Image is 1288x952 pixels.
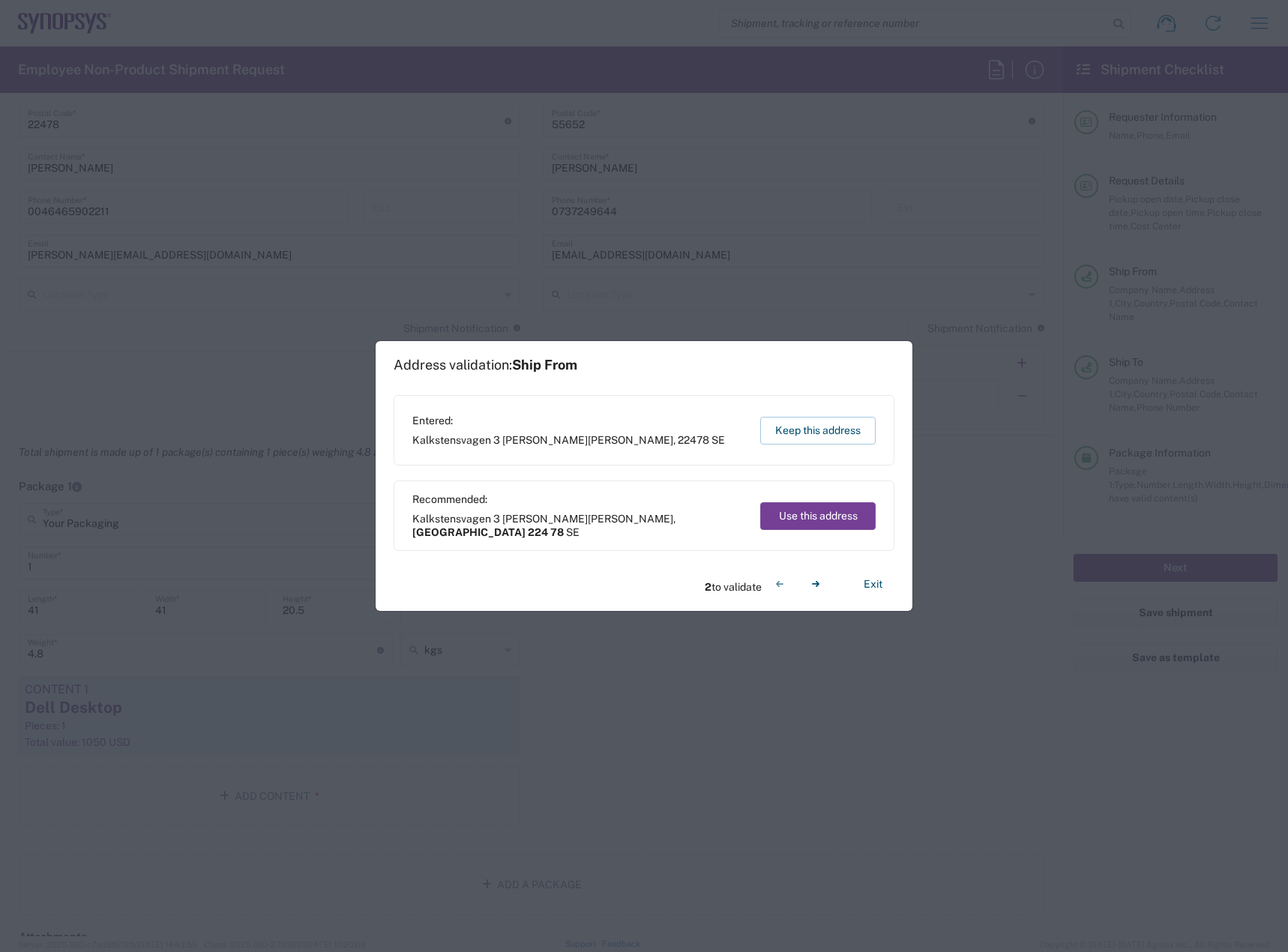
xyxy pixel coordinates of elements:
h1: Address validation: [394,357,577,373]
span: Recommended: [412,492,746,506]
span: [PERSON_NAME] [588,513,673,525]
span: Kalkstensvagen 3 [PERSON_NAME] , [412,433,725,447]
span: 224 78 [528,526,564,538]
span: [PERSON_NAME] [588,434,673,446]
span: 22478 [678,434,709,446]
span: SE [711,434,725,446]
span: SE [566,526,580,538]
button: Keep this address [760,417,876,445]
span: Kalkstensvagen 3 [PERSON_NAME] , [412,512,746,539]
button: Use this address [760,502,876,530]
span: [GEOGRAPHIC_DATA] [412,526,526,538]
div: to validate [705,566,834,602]
span: Ship From [512,357,577,373]
span: Entered: [412,414,725,427]
span: 2 [705,581,711,593]
button: Exit [852,571,894,597]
